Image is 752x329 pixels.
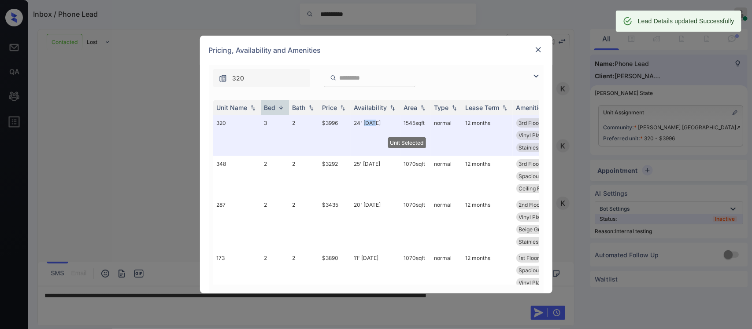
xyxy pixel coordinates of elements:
[261,115,289,156] td: 3
[519,238,559,245] span: Stainless Steel...
[319,115,351,156] td: $3996
[338,105,347,111] img: sorting
[261,156,289,197] td: 2
[519,132,560,139] span: Vinyl Plank - N...
[319,250,351,303] td: $3890
[289,115,319,156] td: 2
[233,73,244,83] span: 320
[531,71,541,81] img: icon-zuma
[519,185,547,192] span: Ceiling Fan
[431,115,462,156] td: normal
[519,226,562,233] span: Beige Granite C...
[431,197,462,250] td: normal
[354,104,387,111] div: Availability
[400,197,431,250] td: 1070 sqft
[351,250,400,303] td: 11' [DATE]
[462,250,513,303] td: 12 months
[351,115,400,156] td: 24' [DATE]
[519,120,541,126] span: 3rd Floor
[534,45,543,54] img: close
[289,250,319,303] td: 2
[431,156,462,197] td: normal
[217,104,248,111] div: Unit Name
[400,250,431,303] td: 1070 sqft
[293,104,306,111] div: Bath
[450,105,459,111] img: sorting
[219,74,227,83] img: icon-zuma
[330,74,337,82] img: icon-zuma
[431,250,462,303] td: normal
[519,161,541,167] span: 3rd Floor
[400,156,431,197] td: 1070 sqft
[264,104,276,111] div: Bed
[519,173,559,179] span: Spacious Closet
[319,197,351,250] td: $3435
[519,279,559,286] span: Vinyl Plank - R...
[519,144,559,151] span: Stainless Steel...
[248,105,257,111] img: sorting
[434,104,449,111] div: Type
[322,104,337,111] div: Price
[261,197,289,250] td: 2
[277,104,285,111] img: sorting
[516,104,546,111] div: Amenities
[404,104,418,111] div: Area
[519,255,540,261] span: 1st Floor
[638,13,734,29] div: Lead Details updated Successfully
[519,267,559,274] span: Spacious Closet
[319,156,351,197] td: $3292
[351,156,400,197] td: 25' [DATE]
[213,197,261,250] td: 287
[261,250,289,303] td: 2
[213,250,261,303] td: 173
[400,115,431,156] td: 1545 sqft
[500,105,509,111] img: sorting
[388,105,397,111] img: sorting
[462,115,513,156] td: 12 months
[213,115,261,156] td: 320
[213,156,261,197] td: 348
[307,105,315,111] img: sorting
[519,214,560,220] span: Vinyl Plank - N...
[351,197,400,250] td: 20' [DATE]
[466,104,500,111] div: Lease Term
[289,197,319,250] td: 2
[462,197,513,250] td: 12 months
[519,201,542,208] span: 2nd Floor
[462,156,513,197] td: 12 months
[200,36,552,65] div: Pricing, Availability and Amenities
[289,156,319,197] td: 2
[419,105,427,111] img: sorting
